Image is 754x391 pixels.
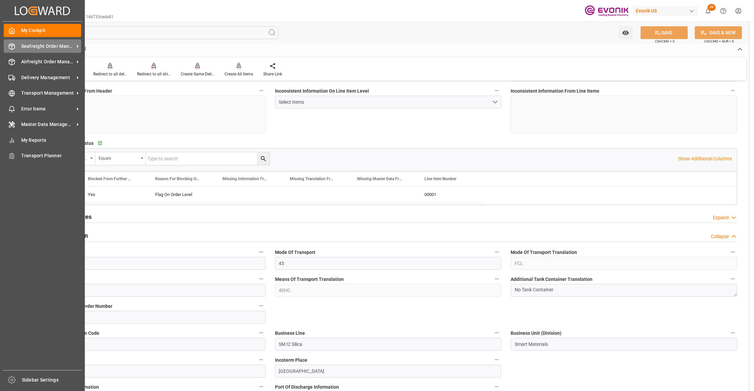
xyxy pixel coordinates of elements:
[257,355,266,364] button: Incoterm
[492,355,501,364] button: Incoterm Place
[99,154,138,161] div: Equals
[678,155,732,162] p: Show Additional Columns
[492,248,501,256] button: Mode Of Transport
[728,328,737,337] button: Business Unit (Division)
[416,187,484,202] div: 00001
[263,71,282,77] div: Share Link
[21,152,81,159] span: Transport Planner
[257,86,266,95] button: Missing Master Data From Header
[21,121,74,128] span: Master Data Management
[155,176,200,181] span: Reason For Blocking On This Line Item
[22,377,82,384] span: Sidebar Settings
[655,39,675,44] span: Ctrl/CMD + S
[700,3,716,19] button: show 20 new notifications
[31,26,278,39] input: Search Fields
[492,382,501,391] button: Port Of Discharge Information
[257,328,266,337] button: Business Line Division Code
[21,27,81,34] span: My Cockpit
[257,152,270,165] button: search button
[80,187,484,203] div: Press SPACE to select this row.
[728,274,737,283] button: Additional Tank Container Translation
[424,176,456,181] span: Line Item Number
[716,3,731,19] button: Help Center
[88,176,133,181] span: Blocked From Further Processing
[708,4,716,11] span: 20
[4,133,81,146] a: My Reports
[713,214,729,221] div: Expand
[257,248,266,256] button: Movement Type
[181,71,214,77] div: Create Same Delivery Date
[21,58,74,65] span: Airfreight Order Management
[257,274,266,283] button: Means Of Transport
[275,249,315,256] span: Mode Of Transport
[511,249,577,256] span: Mode Of Transport Translation
[585,5,628,17] img: Evonik-brand-mark-Deep-Purple-RGB.jpeg_1700498283.jpeg
[137,71,171,77] div: Redirect to all shipments
[619,26,632,39] button: open menu
[88,187,139,202] div: Yes
[225,71,253,77] div: Create All Items
[633,4,700,17] button: Evonik US
[275,88,369,95] span: Inconsistent Information On Line Item Level
[257,301,266,310] button: Customer Purchase Order Number
[728,86,737,95] button: Inconsistent Information From Line Items
[641,26,688,39] button: SAVE
[633,6,698,16] div: Evonik US
[21,90,74,97] span: Transport Management
[4,24,81,37] a: My Cockpit
[4,149,81,162] a: Transport Planner
[257,382,266,391] button: Port Of Loading Information
[492,328,501,337] button: Business Line
[21,105,74,112] span: Error Items
[511,88,599,95] span: Inconsistent Information From Line Items
[147,187,214,202] div: Flag On Order Level
[728,248,737,256] button: Mode Of Transport Translation
[511,330,561,337] span: Business Unit (Division)
[511,276,592,283] span: Additional Tank Container Translation
[492,86,501,95] button: Inconsistent Information On Line Item Level
[357,176,402,181] span: Missing Master Data From SAP
[275,330,305,337] span: Business Line
[146,152,270,165] input: Type to search
[279,99,491,106] div: Select Items
[704,39,734,44] span: Ctrl/CMD + Shift + S
[275,276,344,283] span: Means Of Transport Translation
[275,357,307,364] span: Incoterm Place
[222,176,268,181] span: Missing Information From Line Item
[21,137,81,144] span: My Reports
[290,176,335,181] span: Missing Translation From Master Data
[711,233,729,240] div: Collapse
[93,71,127,77] div: Redirect to all deliveries
[275,96,502,108] button: open menu
[492,274,501,283] button: Means Of Transport Translation
[21,43,74,50] span: Seafreight Order Management
[275,384,339,391] span: Port Of Discharge Information
[695,26,742,39] button: SAVE & NEW
[95,152,146,165] button: open menu
[21,74,74,81] span: Delivery Management
[511,284,737,297] textarea: No Tank Container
